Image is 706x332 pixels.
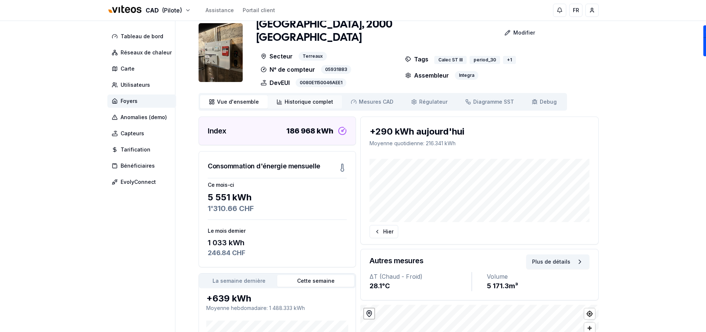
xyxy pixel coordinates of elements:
span: Historique complet [285,98,333,106]
span: Utilisateurs [121,81,150,89]
a: Réseaux de chaleur [107,46,179,59]
h3: Autres mesures [370,256,423,266]
p: Assembleur [405,71,449,80]
h3: Consommation d'énergie mensuelle [208,161,320,171]
a: Debug [523,95,566,108]
button: Find my location [584,308,595,319]
div: 0080E1150046AEE1 [296,78,346,87]
a: Modifier [484,25,541,40]
div: 1'310.66 CHF [208,203,347,214]
a: Portail client [243,7,275,14]
a: Capteurs [107,127,179,140]
a: Vue d'ensemble [200,95,268,108]
a: Régulateur [402,95,456,108]
a: EvolyConnect [107,175,179,189]
h3: Le mois dernier [208,227,347,235]
div: 05931883 [321,65,351,74]
span: FR [573,7,579,14]
h3: Ce mois-ci [208,181,347,189]
span: EvolyConnect [121,178,156,186]
button: La semaine dernière [200,275,277,287]
span: Mesures CAD [359,98,393,106]
div: 28.1 °C [370,281,471,291]
a: Mesures CAD [342,95,402,108]
a: Tarification [107,143,179,156]
div: Terreaux [299,52,327,61]
button: +1 [503,53,516,67]
p: Moyenne hebdomadaire : 1 488.333 kWh [206,304,348,312]
p: Tags [405,52,428,67]
a: Carte [107,62,179,75]
button: FR [569,4,582,17]
a: Diagramme SST [456,95,523,108]
img: unit Image [199,23,243,82]
span: Tarification [121,146,150,153]
a: Historique complet [268,95,342,108]
button: Cette semaine [277,275,354,287]
a: Utilisateurs [107,78,179,92]
button: Plus de détails [526,254,589,269]
div: +290 kWh aujourd'hui [370,126,589,138]
div: period_30 [470,56,500,64]
div: Integra [455,71,478,80]
div: ΔT (Chaud - Froid) [370,272,471,281]
div: 186 968 kWh [286,126,334,136]
span: (Pilote) [162,6,182,15]
span: Foyers [121,97,138,105]
button: CAD(Pilote) [107,3,191,18]
img: Viteos - CAD Logo [107,1,143,18]
span: Régulateur [419,98,448,106]
div: 5 551 kWh [208,192,347,203]
span: Bénéficiaires [121,162,155,169]
div: 1 033 kWh [208,238,347,248]
div: Volume [487,272,589,281]
p: Moyenne quotidienne : 216.341 kWh [370,140,589,147]
div: +639 kWh [206,293,348,304]
a: Assistance [206,7,234,14]
p: Modifier [513,29,535,36]
div: 5 171.3 m³ [487,281,589,291]
p: Secteur [261,52,293,61]
div: + 1 [503,56,516,64]
span: Vue d'ensemble [217,98,259,106]
span: Réseaux de chaleur [121,49,172,56]
span: CAD [146,6,159,15]
span: Diagramme SST [473,98,514,106]
p: N° de compteur [261,65,315,74]
h3: Index [208,126,227,136]
a: Foyers [107,94,179,108]
h1: [GEOGRAPHIC_DATA], 2000 [GEOGRAPHIC_DATA] [256,18,484,44]
span: Debug [540,98,557,106]
span: Anomalies (demo) [121,114,167,121]
div: Calec ST III [434,56,467,64]
span: Capteurs [121,130,144,137]
p: DevEUI [261,78,290,87]
span: Carte [121,65,135,72]
a: Anomalies (demo) [107,111,179,124]
a: Bénéficiaires [107,159,179,172]
span: Tableau de bord [121,33,163,40]
a: Tableau de bord [107,30,179,43]
div: 246.84 CHF [208,248,347,258]
button: Hier [370,225,398,238]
